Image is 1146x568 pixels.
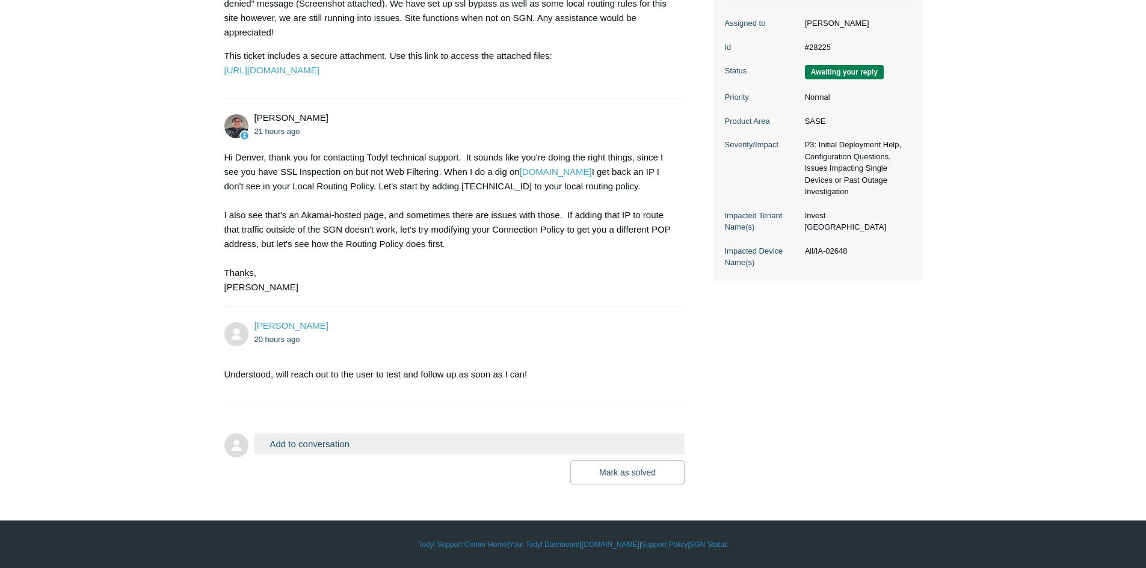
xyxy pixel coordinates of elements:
[254,320,328,331] a: [PERSON_NAME]
[254,112,328,123] span: Matt Robinson
[254,320,328,331] span: Denver Jackson
[799,115,910,127] dd: SASE
[725,17,799,29] dt: Assigned to
[641,539,688,550] a: Support Policy
[799,210,910,233] dd: Invest [GEOGRAPHIC_DATA]
[509,539,579,550] a: Your Todyl Dashboard
[418,539,507,550] a: Todyl Support Center Home
[224,65,319,75] a: [URL][DOMAIN_NAME]
[224,150,673,295] div: Hi Denver, thank you for contacting Todyl technical support. It sounds like you're doing the righ...
[725,91,799,103] dt: Priority
[570,460,685,484] button: Mark as solved
[224,367,673,382] p: Understood, will reach out to the user to test and follow up as soon as I can!
[799,139,910,198] dd: P3: Initial Deployment Help, Configuration Questions, Issues Impacting Single Devices or Past Out...
[725,115,799,127] dt: Product Area
[690,539,728,550] a: SGN Status
[725,65,799,77] dt: Status
[254,127,300,136] time: 09/18/2025, 14:43
[799,17,910,29] dd: [PERSON_NAME]
[799,91,910,103] dd: Normal
[805,65,884,79] span: We are waiting for you to respond
[224,49,673,78] p: This ticket includes a secure attachment. Use this link to access the attached files:
[725,139,799,151] dt: Severity/Impact
[254,335,300,344] time: 09/18/2025, 15:17
[799,41,910,53] dd: #28225
[725,245,799,269] dt: Impacted Device Name(s)
[520,166,592,177] a: [DOMAIN_NAME]
[799,245,910,257] dd: All/IA-02648
[582,539,639,550] a: [DOMAIN_NAME]
[254,433,685,454] button: Add to conversation
[725,41,799,53] dt: Id
[224,539,922,550] div: | | | |
[725,210,799,233] dt: Impacted Tenant Name(s)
